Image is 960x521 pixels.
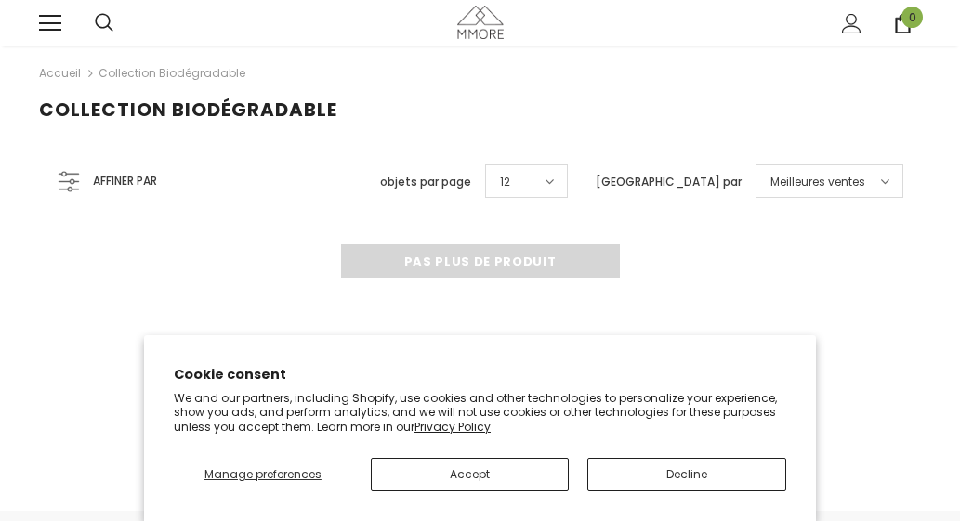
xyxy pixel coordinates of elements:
[457,6,504,38] img: Cas MMORE
[174,391,786,435] p: We and our partners, including Shopify, use cookies and other technologies to personalize your ex...
[901,7,923,28] span: 0
[39,97,337,123] span: Collection biodégradable
[587,458,786,491] button: Decline
[770,173,865,191] span: Meilleures ventes
[204,466,322,482] span: Manage preferences
[380,173,471,191] label: objets par page
[174,365,786,384] h2: Cookie consent
[39,62,81,85] a: Accueil
[99,65,245,81] a: Collection biodégradable
[174,458,352,491] button: Manage preferences
[596,173,742,191] label: [GEOGRAPHIC_DATA] par
[371,458,570,491] button: Accept
[93,171,157,191] span: Affiner par
[500,173,510,191] span: 12
[893,14,913,33] a: 0
[414,419,491,435] a: Privacy Policy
